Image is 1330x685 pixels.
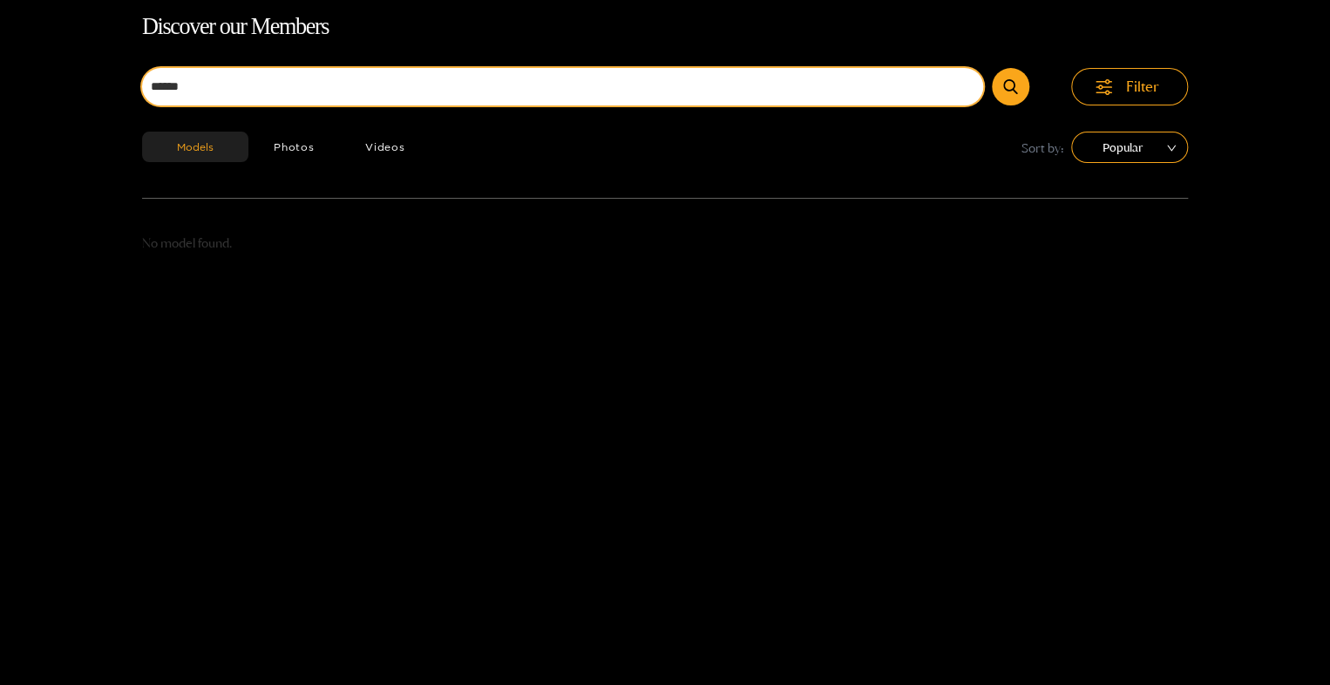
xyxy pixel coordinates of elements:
p: No model found. [142,234,1188,254]
span: Sort by: [1021,138,1064,158]
div: sort [1071,132,1188,163]
span: Popular [1084,134,1175,160]
button: Submit Search [992,68,1029,105]
span: Filter [1126,77,1159,97]
button: Filter [1071,68,1188,105]
button: Models [142,132,248,162]
h1: Discover our Members [142,9,1188,45]
button: Photos [248,132,340,162]
button: Videos [340,132,431,162]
